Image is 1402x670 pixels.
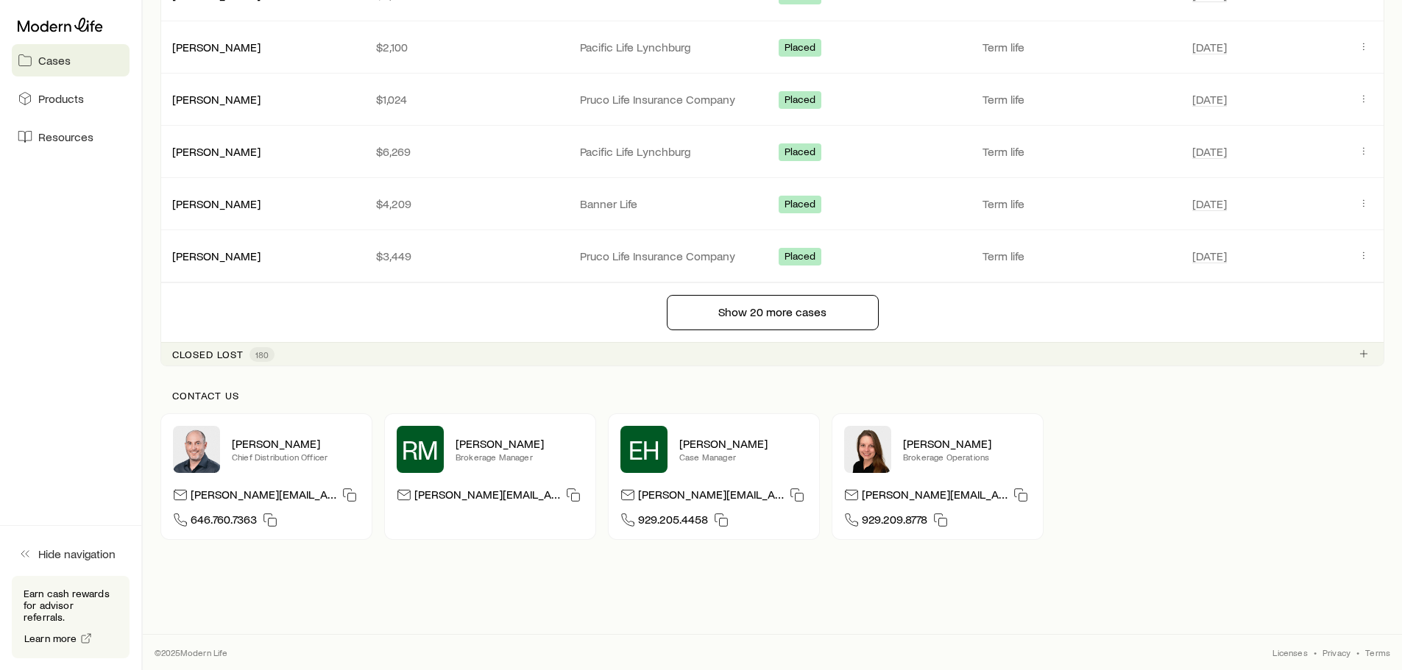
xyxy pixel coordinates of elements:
img: Dan Pierson [173,426,220,473]
span: Cases [38,53,71,68]
button: Show 20 more cases [667,295,879,330]
a: Terms [1365,646,1390,658]
span: Placed [785,93,816,109]
p: $6,269 [376,144,556,159]
span: 646.760.7363 [191,512,257,532]
div: Earn cash rewards for advisor referrals.Learn more [12,576,130,658]
a: Cases [12,44,130,76]
p: Term life [983,92,1175,107]
a: Licenses [1272,646,1307,658]
span: [DATE] [1192,196,1227,211]
p: Term life [983,40,1175,54]
span: RM [402,435,439,464]
p: Pacific Life Lynchburg [580,144,760,159]
p: [PERSON_NAME][EMAIL_ADDRESS][DOMAIN_NAME] [191,487,336,507]
span: 929.209.8778 [862,512,927,532]
p: Term life [983,249,1175,263]
p: Closed lost [172,349,244,360]
div: [PERSON_NAME] [172,249,261,264]
span: Resources [38,129,93,144]
span: • [1356,646,1359,658]
p: [PERSON_NAME] [456,436,584,451]
div: [PERSON_NAME] [172,92,261,107]
p: $4,209 [376,196,556,211]
p: Pruco Life Insurance Company [580,249,760,263]
span: • [1314,646,1317,658]
p: [PERSON_NAME] [679,436,807,451]
p: Earn cash rewards for advisor referrals. [24,588,118,623]
p: $1,024 [376,92,556,107]
p: Brokerage Operations [903,451,1031,463]
span: [DATE] [1192,249,1227,263]
a: [PERSON_NAME] [172,249,261,263]
p: $2,100 [376,40,556,54]
p: Term life [983,196,1175,211]
span: Placed [785,250,816,265]
span: Placed [785,198,816,213]
p: [PERSON_NAME][EMAIL_ADDRESS][DOMAIN_NAME] [638,487,784,507]
span: EH [629,435,660,464]
p: Brokerage Manager [456,451,584,463]
a: Privacy [1323,646,1350,658]
p: Pacific Life Lynchburg [580,40,760,54]
span: Hide navigation [38,546,116,561]
p: Case Manager [679,451,807,463]
span: Products [38,91,84,106]
img: Ellen Wall [844,426,891,473]
p: © 2025 Modern Life [155,646,228,658]
span: 929.205.4458 [638,512,708,532]
span: Placed [785,146,816,161]
p: [PERSON_NAME] [903,436,1031,451]
span: 180 [255,349,269,360]
p: Chief Distribution Officer [232,451,360,463]
div: [PERSON_NAME] [172,196,261,212]
p: $3,449 [376,249,556,263]
p: [PERSON_NAME] [232,436,360,451]
span: Learn more [24,633,77,644]
p: Banner Life [580,196,760,211]
a: [PERSON_NAME] [172,40,261,54]
button: Hide navigation [12,538,130,570]
p: [PERSON_NAME][EMAIL_ADDRESS][DOMAIN_NAME] [862,487,1008,507]
a: [PERSON_NAME] [172,144,261,158]
span: [DATE] [1192,92,1227,107]
span: Placed [785,41,816,57]
a: [PERSON_NAME] [172,196,261,210]
div: [PERSON_NAME] [172,144,261,160]
a: [PERSON_NAME] [172,92,261,106]
span: [DATE] [1192,144,1227,159]
p: Pruco Life Insurance Company [580,92,760,107]
p: Contact us [172,390,1373,402]
p: Term life [983,144,1175,159]
p: [PERSON_NAME][EMAIL_ADDRESS][PERSON_NAME][DOMAIN_NAME] [414,487,560,507]
div: [PERSON_NAME] [172,40,261,55]
a: Resources [12,121,130,153]
span: [DATE] [1192,40,1227,54]
a: Products [12,82,130,115]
